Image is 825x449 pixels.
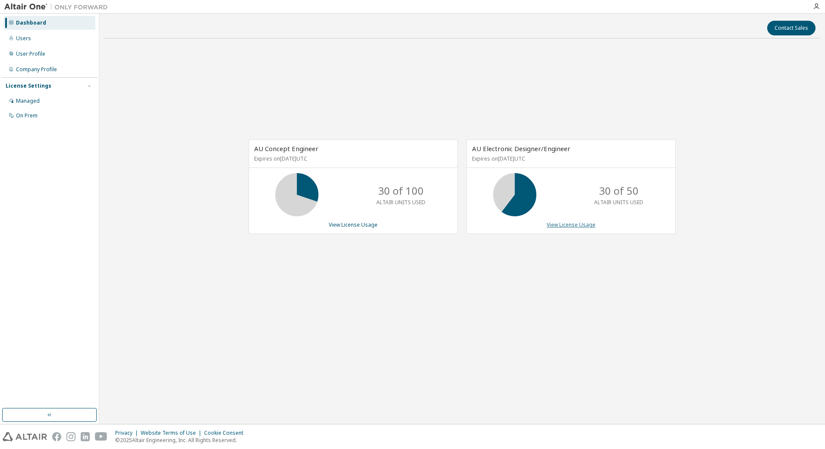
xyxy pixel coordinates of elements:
p: 30 of 100 [378,183,424,198]
div: Dashboard [16,19,46,26]
div: Managed [16,98,40,104]
img: altair_logo.svg [3,432,47,441]
div: Company Profile [16,66,57,73]
a: View License Usage [547,221,595,228]
p: ALTAIR UNITS USED [376,199,425,206]
p: Expires on [DATE] UTC [254,155,450,162]
img: instagram.svg [66,432,76,441]
p: © 2025 Altair Engineering, Inc. All Rights Reserved. [115,436,249,444]
img: youtube.svg [95,432,107,441]
div: Cookie Consent [204,430,249,436]
p: 30 of 50 [599,183,639,198]
div: Users [16,35,31,42]
span: AU Electronic Designer/Engineer [472,144,570,153]
div: User Profile [16,51,45,57]
div: On Prem [16,112,38,119]
div: Website Terms of Use [141,430,204,436]
img: linkedin.svg [81,432,90,441]
div: Privacy [115,430,141,436]
p: ALTAIR UNITS USED [594,199,643,206]
span: AU Concept Engineer [254,144,318,153]
img: Altair One [4,3,112,11]
div: License Settings [6,82,51,89]
p: Expires on [DATE] UTC [472,155,668,162]
button: Contact Sales [767,21,816,35]
a: View License Usage [329,221,378,228]
img: facebook.svg [52,432,61,441]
